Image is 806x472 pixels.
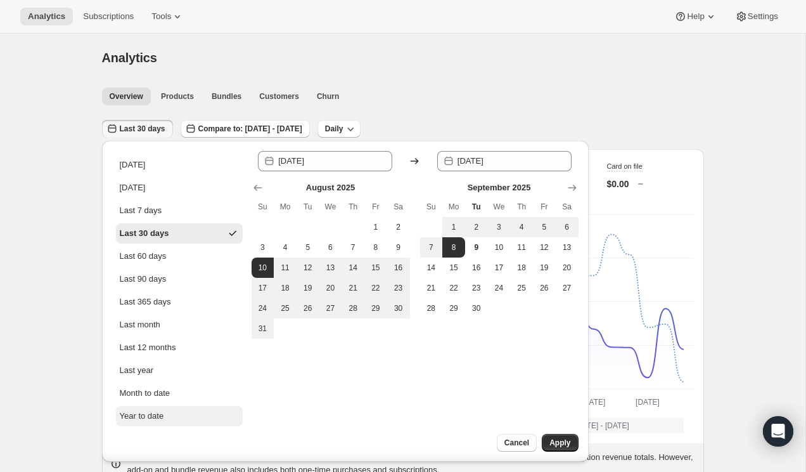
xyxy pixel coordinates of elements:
[347,242,359,252] span: 7
[279,263,291,273] span: 11
[302,283,314,293] span: 19
[387,197,410,217] th: Saturday
[319,278,342,298] button: Wednesday August 20 2025
[538,222,551,232] span: 5
[364,197,387,217] th: Friday
[319,237,342,258] button: Wednesday August 6 2025
[297,197,319,217] th: Tuesday
[297,298,319,318] button: Tuesday August 26 2025
[116,360,243,381] button: Last year
[181,120,310,138] button: Compare to: [DATE] - [DATE]
[561,283,573,293] span: 27
[387,258,410,278] button: Saturday August 16 2025
[364,237,387,258] button: Friday August 8 2025
[324,202,337,212] span: We
[515,263,528,273] span: 18
[493,242,506,252] span: 10
[198,124,302,134] span: Compare to: [DATE] - [DATE]
[470,283,483,293] span: 23
[561,222,573,232] span: 6
[556,217,579,237] button: Saturday September 6 2025
[425,303,438,313] span: 28
[425,283,438,293] span: 21
[120,181,146,194] div: [DATE]
[515,202,528,212] span: Th
[387,278,410,298] button: Saturday August 23 2025
[102,51,157,65] span: Analytics
[120,341,176,354] div: Last 12 months
[116,315,243,335] button: Last month
[636,398,660,407] text: [DATE]
[274,237,297,258] button: Monday August 4 2025
[442,217,465,237] button: Monday September 1 2025
[257,242,269,252] span: 3
[116,406,243,426] button: Year to date
[369,263,382,273] span: 15
[317,91,339,102] span: Churn
[302,202,314,212] span: Tu
[447,303,460,313] span: 29
[120,273,167,285] div: Last 90 days
[420,258,443,278] button: Sunday September 14 2025
[510,278,533,298] button: Thursday September 25 2025
[151,11,171,22] span: Tools
[425,202,438,212] span: Su
[447,242,460,252] span: 8
[297,237,319,258] button: Tuesday August 5 2025
[324,283,337,293] span: 20
[120,227,169,240] div: Last 30 days
[274,298,297,318] button: Monday August 25 2025
[279,283,291,293] span: 18
[556,237,579,258] button: Saturday September 13 2025
[369,222,382,232] span: 1
[561,263,573,273] span: 20
[493,263,506,273] span: 17
[28,11,65,22] span: Analytics
[392,303,405,313] span: 30
[447,263,460,273] span: 15
[342,298,364,318] button: Thursday August 28 2025
[161,91,194,102] span: Products
[274,258,297,278] button: Monday August 11 2025
[116,223,243,244] button: Last 30 days
[302,263,314,273] span: 12
[510,217,533,237] button: Thursday September 4 2025
[510,258,533,278] button: Thursday September 18 2025
[420,197,443,217] th: Sunday
[120,159,146,171] div: [DATE]
[342,258,364,278] button: Thursday August 14 2025
[563,179,581,197] button: Show next month, October 2025
[533,217,556,237] button: Friday September 5 2025
[252,298,274,318] button: Sunday August 24 2025
[342,197,364,217] th: Thursday
[364,217,387,237] button: Friday August 1 2025
[497,434,537,452] button: Cancel
[465,278,488,298] button: Tuesday September 23 2025
[510,197,533,217] th: Thursday
[470,242,483,252] span: 9
[515,222,528,232] span: 4
[325,124,343,134] span: Daily
[324,303,337,313] span: 27
[257,263,269,273] span: 10
[279,303,291,313] span: 25
[465,217,488,237] button: Tuesday September 2 2025
[116,200,243,221] button: Last 7 days
[342,278,364,298] button: Thursday August 21 2025
[252,318,274,339] button: Sunday August 31 2025
[252,258,274,278] button: Start of range Sunday August 10 2025
[392,202,405,212] span: Sa
[465,298,488,318] button: Tuesday September 30 2025
[447,202,460,212] span: Mo
[510,237,533,258] button: Thursday September 11 2025
[116,383,243,403] button: Month to date
[538,242,551,252] span: 12
[488,237,511,258] button: Wednesday September 10 2025
[533,237,556,258] button: Friday September 12 2025
[116,338,243,358] button: Last 12 months
[274,278,297,298] button: Monday August 18 2025
[488,217,511,237] button: Wednesday September 3 2025
[470,202,483,212] span: Tu
[556,197,579,217] th: Saturday
[561,242,573,252] span: 13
